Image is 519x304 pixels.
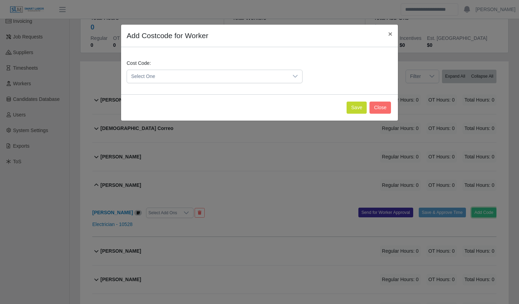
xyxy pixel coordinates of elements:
[388,30,392,38] span: ×
[127,60,151,67] label: Cost Code:
[127,70,288,83] span: Select One
[383,25,398,43] button: Close
[127,30,208,41] h4: Add Costcode for Worker
[369,102,391,114] button: Close
[347,102,367,114] button: Save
